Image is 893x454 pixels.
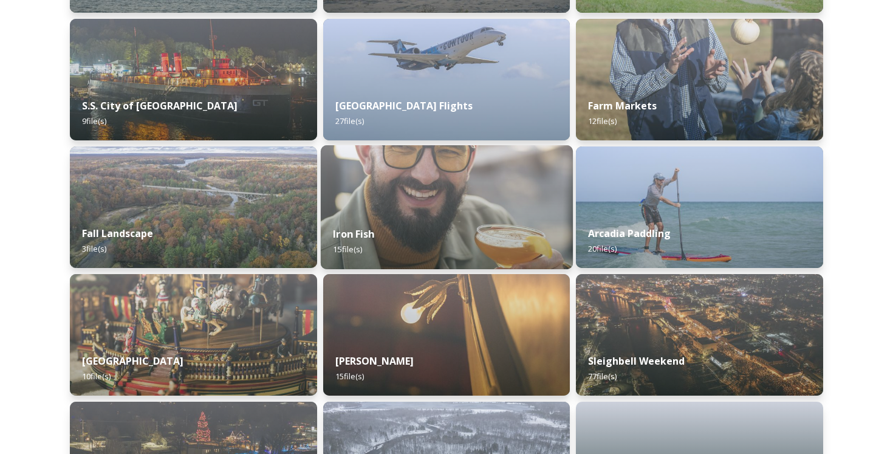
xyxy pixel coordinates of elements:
[576,146,823,268] img: 3d7e20b4-32b3-42fb-b6ad-3304ad1f90d6.jpg
[82,227,153,240] strong: Fall Landscape
[82,354,183,368] strong: [GEOGRAPHIC_DATA]
[70,146,317,268] img: 9a72c8c5-3f93-44f1-87b8-14fdd7f7b66d.jpg
[576,274,823,396] img: 15272d30-a77d-40d9-9464-556ed571c60e.jpg
[588,371,617,382] span: 77 file(s)
[576,19,823,140] img: 1e9f9b30-d246-48cf-9809-7f5cd3e235fe.jpg
[70,274,317,396] img: 388d6090-c4e3-41e2-91ae-482df8b20697.jpg
[82,243,106,254] span: 3 file(s)
[335,99,473,112] strong: [GEOGRAPHIC_DATA] Flights
[82,99,238,112] strong: S.S. City of [GEOGRAPHIC_DATA]
[335,115,364,126] span: 27 file(s)
[588,99,657,112] strong: Farm Markets
[70,19,317,140] img: 87739d27-3c7b-4407-af6c-e449fcf25144.jpg
[333,227,374,241] strong: Iron Fish
[335,371,364,382] span: 15 file(s)
[588,243,617,254] span: 20 file(s)
[588,115,617,126] span: 12 file(s)
[82,371,111,382] span: 10 file(s)
[321,145,573,269] img: 7c7e6df0-1447-4a27-a10a-56cd17cd8f49.jpg
[588,227,671,240] strong: Arcadia Paddling
[333,244,362,255] span: 15 file(s)
[588,354,685,368] strong: Sleighbell Weekend
[323,274,570,396] img: 673a3110-4df3-4070-bd0a-2f9bf2e29415.jpg
[82,115,106,126] span: 9 file(s)
[323,19,570,140] img: 873490d2-be87-4407-a1c5-ac88b1124de3.jpg
[335,354,414,368] strong: [PERSON_NAME]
